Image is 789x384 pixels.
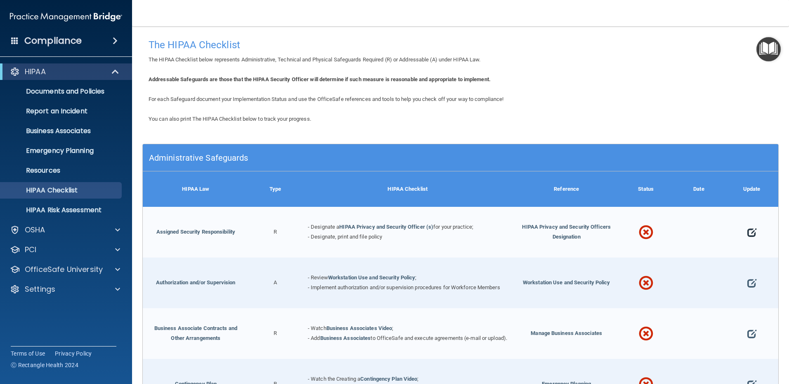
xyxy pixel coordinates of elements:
[25,265,103,274] p: OfficeSafe University
[371,335,507,341] span: to OfficeSafe and execute agreements (e-mail or upload).
[308,224,339,230] span: - Designate a
[156,229,235,235] a: Assigned Security Responsibility
[149,96,503,102] span: For each Safeguard document your Implementation Status and use the OfficeSafe references and tool...
[149,56,481,63] span: The HIPAA Checklist below represents Administrative, Technical and Physical Safeguards Required (...
[308,376,360,382] span: - Watch the Creating a
[308,325,326,331] span: - Watch
[249,308,302,359] div: R
[513,171,619,207] div: Reference
[433,224,473,230] span: for your practice;
[339,224,433,230] a: HIPAA Privacy and Security Officer (s)
[326,325,392,331] a: Business Associates Video
[249,171,302,207] div: Type
[25,284,55,294] p: Settings
[417,376,418,382] span: ;
[308,284,500,290] span: - Implement authorization and/or supervision procedures for Workforce Members
[10,9,122,25] img: PMB logo
[308,234,382,240] span: - Designate, print and file policy
[24,35,82,47] h4: Compliance
[5,186,118,194] p: HIPAA Checklist
[11,361,78,369] span: Ⓒ Rectangle Health 2024
[328,274,416,281] a: Workstation Use and Security Policy
[756,37,781,61] button: Open Resource Center
[11,349,45,358] a: Terms of Use
[619,171,672,207] div: Status
[302,171,513,207] div: HIPAA Checklist
[320,335,371,341] a: Business Associates
[25,225,45,235] p: OSHA
[5,166,118,175] p: Resources
[5,87,118,96] p: Documents and Policies
[5,147,118,155] p: Emergency Planning
[25,67,46,77] p: HIPAA
[25,245,36,255] p: PCI
[10,284,120,294] a: Settings
[5,206,118,214] p: HIPAA Risk Assessment
[143,171,249,207] div: HIPAA Law
[10,225,120,235] a: OSHA
[725,171,778,207] div: Update
[523,279,610,286] span: Workstation Use and Security Policy
[149,40,772,50] h4: The HIPAA Checklist
[10,67,120,77] a: HIPAA
[10,265,120,274] a: OfficeSafe University
[415,274,416,281] span: ;
[149,153,613,162] h5: Administrative Safeguards
[531,330,602,336] span: Manage Business Associates
[149,116,311,122] span: You can also print The HIPAA Checklist below to track your progress.
[156,279,235,286] a: Authorization and/or Supervision
[249,258,302,308] div: A
[149,76,491,82] b: Addressable Safeguards are those that the HIPAA Security Officer will determine if such measure i...
[5,107,118,115] p: Report an Incident
[308,274,328,281] span: - Review
[672,171,725,207] div: Date
[308,335,320,341] span: - Add
[249,207,302,258] div: R
[360,376,417,382] a: Contingency Plan Video
[10,245,120,255] a: PCI
[522,224,611,240] span: HIPAA Privacy and Security Officers Designation
[392,325,393,331] span: ;
[154,325,237,341] a: Business Associate Contracts and Other Arrangements
[5,127,118,135] p: Business Associates
[55,349,92,358] a: Privacy Policy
